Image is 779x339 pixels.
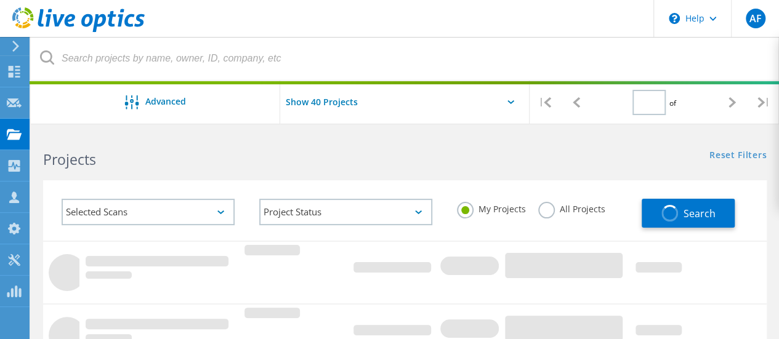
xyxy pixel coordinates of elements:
[457,202,526,213] label: My Projects
[12,26,145,34] a: Live Optics Dashboard
[145,97,186,106] span: Advanced
[669,98,676,108] span: of
[642,199,735,228] button: Search
[669,13,680,24] svg: \n
[709,151,767,161] a: Reset Filters
[530,81,561,124] div: |
[683,207,715,220] span: Search
[748,81,779,124] div: |
[538,202,605,213] label: All Projects
[259,199,432,225] div: Project Status
[43,150,96,169] b: Projects
[62,199,235,225] div: Selected Scans
[749,14,761,23] span: AF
